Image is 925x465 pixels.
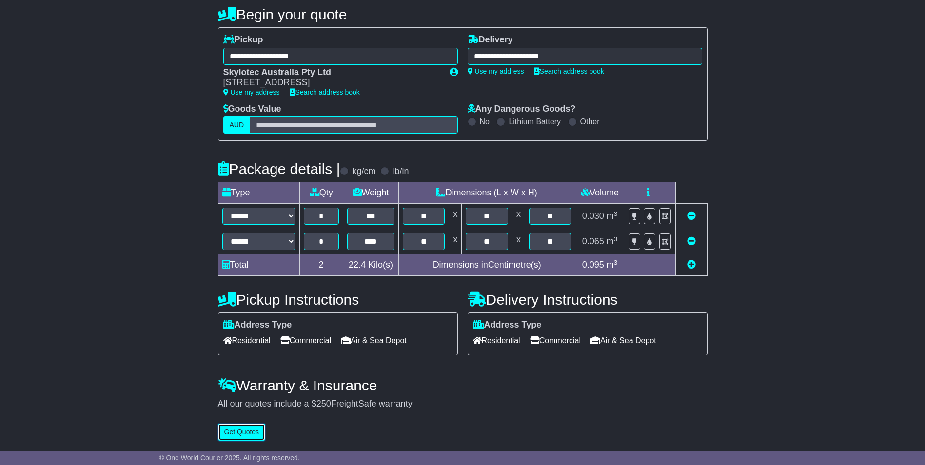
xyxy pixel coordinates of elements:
span: m [607,211,618,221]
td: Total [218,254,299,276]
label: Lithium Battery [509,117,561,126]
div: All our quotes include a $ FreightSafe warranty. [218,399,708,409]
div: Skylotec Australia Pty Ltd [223,67,440,78]
h4: Delivery Instructions [468,291,708,308]
label: kg/cm [352,166,375,177]
span: 22.4 [349,260,366,270]
h4: Begin your quote [218,6,708,22]
span: m [607,260,618,270]
td: Dimensions (L x W x H) [398,182,575,204]
div: [STREET_ADDRESS] [223,77,440,88]
a: Remove this item [687,236,696,246]
button: Get Quotes [218,424,266,441]
span: 0.065 [582,236,604,246]
td: Dimensions in Centimetre(s) [398,254,575,276]
td: Volume [575,182,624,204]
a: Add new item [687,260,696,270]
span: © One World Courier 2025. All rights reserved. [159,454,300,462]
a: Search address book [290,88,360,96]
label: lb/in [393,166,409,177]
span: 250 [316,399,331,408]
td: Type [218,182,299,204]
label: Other [580,117,600,126]
span: Residential [473,333,520,348]
a: Remove this item [687,211,696,221]
sup: 3 [614,259,618,266]
span: m [607,236,618,246]
h4: Pickup Instructions [218,291,458,308]
sup: 3 [614,210,618,217]
span: Commercial [280,333,331,348]
h4: Warranty & Insurance [218,377,708,393]
a: Use my address [223,88,280,96]
td: x [512,229,525,254]
span: 0.095 [582,260,604,270]
span: 0.030 [582,211,604,221]
label: AUD [223,116,251,134]
sup: 3 [614,235,618,243]
span: Air & Sea Depot [341,333,407,348]
label: Address Type [223,320,292,330]
label: Address Type [473,320,542,330]
label: Goods Value [223,104,281,115]
label: Pickup [223,35,263,45]
a: Search address book [534,67,604,75]
label: Delivery [468,35,513,45]
td: x [449,204,462,229]
span: Commercial [530,333,581,348]
td: x [512,204,525,229]
h4: Package details | [218,161,340,177]
td: Kilo(s) [343,254,398,276]
td: 2 [299,254,343,276]
td: Qty [299,182,343,204]
a: Use my address [468,67,524,75]
span: Residential [223,333,271,348]
td: x [449,229,462,254]
label: No [480,117,490,126]
td: Weight [343,182,398,204]
span: Air & Sea Depot [590,333,656,348]
label: Any Dangerous Goods? [468,104,576,115]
